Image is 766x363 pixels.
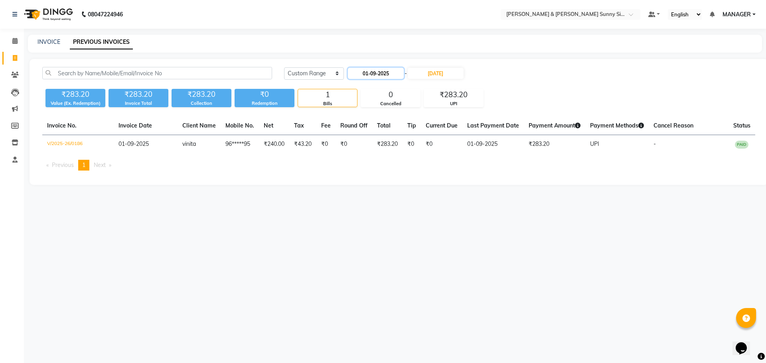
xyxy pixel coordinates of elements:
[529,122,580,129] span: Payment Amount
[45,89,105,100] div: ₹283.20
[235,89,294,100] div: ₹0
[259,135,289,154] td: ₹240.00
[109,89,168,100] div: ₹283.20
[47,122,77,129] span: Invoice No.
[20,3,75,26] img: logo
[735,141,748,149] span: PAID
[590,122,644,129] span: Payment Methods
[361,89,420,100] div: 0
[172,100,231,107] div: Collection
[42,160,755,171] nav: Pagination
[405,69,407,78] span: -
[294,122,304,129] span: Tax
[321,122,331,129] span: Fee
[467,122,519,129] span: Last Payment Date
[118,140,149,147] span: 01-09-2025
[45,100,105,107] div: Value (Ex. Redemption)
[361,100,420,107] div: Cancelled
[316,135,336,154] td: ₹0
[372,135,403,154] td: ₹283.20
[407,122,416,129] span: Tip
[590,140,599,147] span: UPI
[377,122,391,129] span: Total
[70,35,133,49] a: PREVIOUS INVOICES
[42,135,114,154] td: V/2025-26/0186
[289,135,316,154] td: ₹43.20
[225,122,254,129] span: Mobile No.
[109,100,168,107] div: Invoice Total
[653,140,656,147] span: -
[403,135,421,154] td: ₹0
[38,38,60,45] a: INVOICE
[172,89,231,100] div: ₹283.20
[182,122,216,129] span: Client Name
[82,161,85,169] span: 1
[182,140,196,147] span: vinita
[524,135,585,154] td: ₹283.20
[408,68,464,79] input: End Date
[298,100,357,107] div: Bills
[421,135,462,154] td: ₹0
[118,122,152,129] span: Invoice Date
[88,3,123,26] b: 08047224946
[94,161,106,169] span: Next
[264,122,273,129] span: Net
[52,161,74,169] span: Previous
[426,122,458,129] span: Current Due
[424,89,483,100] div: ₹283.20
[42,67,272,79] input: Search by Name/Mobile/Email/Invoice No
[298,89,357,100] div: 1
[424,100,483,107] div: UPI
[348,68,404,79] input: Start Date
[733,122,750,129] span: Status
[462,135,524,154] td: 01-09-2025
[723,10,751,19] span: MANAGER
[653,122,693,129] span: Cancel Reason
[235,100,294,107] div: Redemption
[336,135,372,154] td: ₹0
[340,122,367,129] span: Round Off
[732,331,758,355] iframe: chat widget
